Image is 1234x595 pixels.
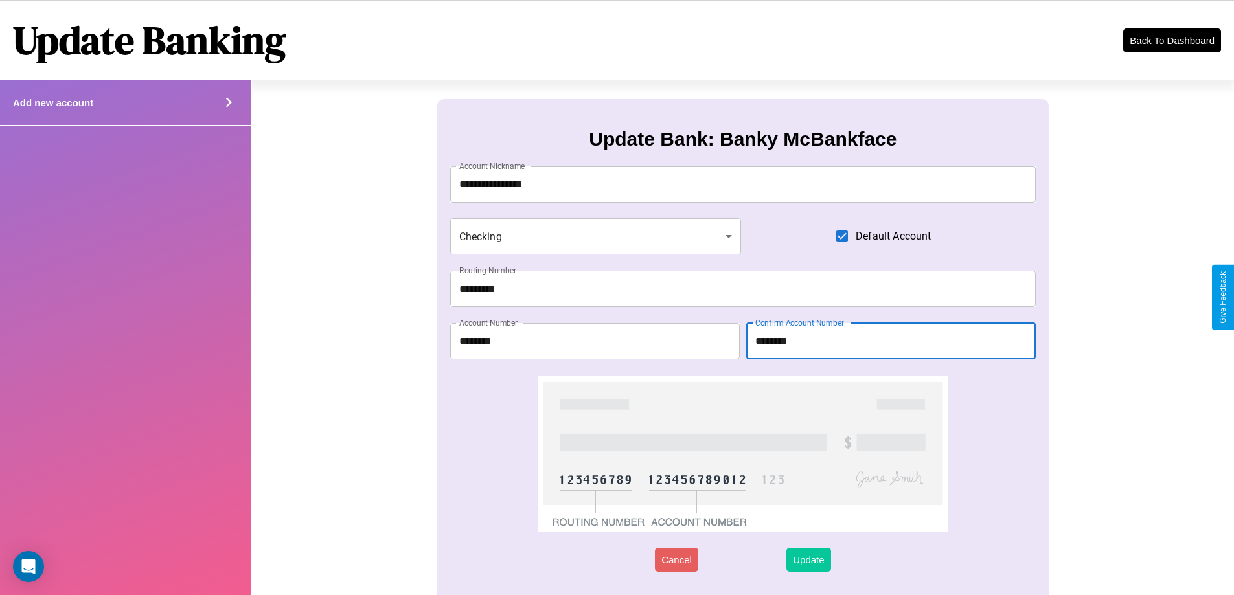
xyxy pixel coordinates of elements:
div: Checking [450,218,742,254]
div: Give Feedback [1218,271,1228,324]
button: Update [786,548,830,572]
button: Back To Dashboard [1123,28,1221,52]
label: Account Nickname [459,161,525,172]
h1: Update Banking [13,14,286,67]
label: Account Number [459,317,518,328]
label: Routing Number [459,265,516,276]
span: Default Account [856,229,931,244]
h4: Add new account [13,97,93,108]
div: Open Intercom Messenger [13,551,44,582]
img: check [538,376,948,532]
button: Cancel [655,548,698,572]
label: Confirm Account Number [755,317,844,328]
h3: Update Bank: Banky McBankface [589,128,897,150]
